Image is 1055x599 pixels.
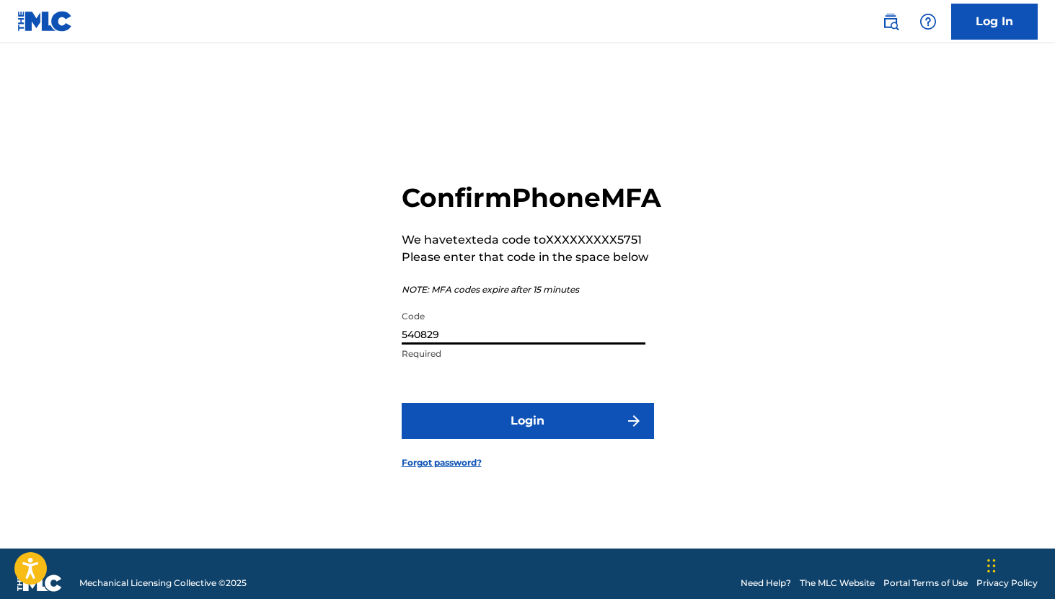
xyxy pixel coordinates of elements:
[800,577,875,590] a: The MLC Website
[876,7,905,36] a: Public Search
[79,577,247,590] span: Mechanical Licensing Collective © 2025
[987,544,996,587] div: Glisser
[983,530,1055,599] iframe: Chat Widget
[402,403,654,439] button: Login
[402,347,645,360] p: Required
[402,249,661,266] p: Please enter that code in the space below
[951,4,1038,40] a: Log In
[883,577,968,590] a: Portal Terms of Use
[919,13,937,30] img: help
[17,11,73,32] img: MLC Logo
[402,231,661,249] p: We have texted a code to XXXXXXXXX5751
[402,182,661,214] h2: Confirm Phone MFA
[402,283,661,296] p: NOTE: MFA codes expire after 15 minutes
[914,7,943,36] div: Help
[625,412,643,430] img: f7272a7cc735f4ea7f67.svg
[402,456,482,469] a: Forgot password?
[741,577,791,590] a: Need Help?
[882,13,899,30] img: search
[976,577,1038,590] a: Privacy Policy
[17,574,62,592] img: logo
[983,530,1055,599] div: Widget de chat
